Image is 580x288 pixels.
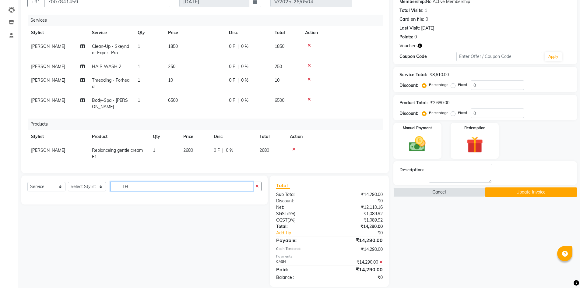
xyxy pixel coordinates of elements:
[237,77,239,84] span: |
[276,217,287,223] span: CGST
[92,77,129,89] span: Threading - Forhead
[92,98,128,109] span: Body-Spa - [PERSON_NAME]
[225,26,271,40] th: Disc
[149,130,180,144] th: Qty
[399,72,427,78] div: Service Total:
[241,97,248,104] span: 0 %
[210,130,256,144] th: Disc
[92,64,121,69] span: HAIR WASH 2
[138,64,140,69] span: 1
[399,167,424,173] div: Description:
[404,134,431,154] img: _cash.svg
[329,223,387,230] div: ₹14,290.00
[399,7,424,14] div: Total Visits:
[241,63,248,70] span: 0 %
[329,198,387,204] div: ₹0
[276,211,287,216] span: SGST
[461,134,488,155] img: _gift.svg
[288,211,294,216] span: 9%
[275,64,282,69] span: 250
[183,148,193,153] span: 2680
[458,110,467,116] label: Fixed
[329,274,387,281] div: ₹0
[399,82,418,89] div: Discount:
[138,98,140,103] span: 1
[329,246,387,253] div: ₹14,290.00
[429,82,448,87] label: Percentage
[31,148,65,153] span: [PERSON_NAME]
[237,63,239,70] span: |
[272,266,329,273] div: Paid:
[88,130,149,144] th: Product
[425,7,427,14] div: 1
[92,148,143,159] span: Reblanceing gentle cream F1
[28,15,387,26] div: Services
[229,97,235,104] span: 0 F
[31,44,65,49] span: [PERSON_NAME]
[88,26,134,40] th: Service
[272,246,329,253] div: Cash Tendered:
[31,98,65,103] span: [PERSON_NAME]
[226,147,233,154] span: 0 %
[458,82,467,87] label: Fixed
[339,230,387,236] div: ₹0
[134,26,164,40] th: Qty
[272,274,329,281] div: Balance :
[237,43,239,50] span: |
[329,204,387,211] div: ₹12,110.16
[31,64,65,69] span: [PERSON_NAME]
[286,130,383,144] th: Action
[289,218,294,222] span: 9%
[229,77,235,84] span: 0 F
[485,187,577,197] button: Update Invoice
[393,187,485,197] button: Cancel
[276,182,290,189] span: Total
[399,110,418,117] div: Discount:
[275,77,279,83] span: 10
[430,72,449,78] div: ₹8,610.00
[399,43,418,49] span: Vouchers
[272,217,329,223] div: ( )
[168,77,173,83] span: 10
[275,98,284,103] span: 6500
[329,259,387,265] div: ₹14,290.00
[272,223,329,230] div: Total:
[464,125,485,131] label: Redemption
[153,148,155,153] span: 1
[229,63,235,70] span: 0 F
[399,25,420,31] div: Last Visit:
[271,26,301,40] th: Total
[272,236,329,244] div: Payable:
[426,16,428,23] div: 0
[329,266,387,273] div: ₹14,290.00
[272,259,329,265] div: CASH
[164,26,225,40] th: Price
[241,43,248,50] span: 0 %
[214,147,220,154] span: 0 F
[272,191,329,198] div: Sub Total:
[272,230,339,236] a: Add Tip
[399,34,413,40] div: Points:
[138,77,140,83] span: 1
[329,236,387,244] div: ₹14,290.00
[272,198,329,204] div: Discount:
[272,211,329,217] div: ( )
[545,52,562,61] button: Apply
[329,217,387,223] div: ₹1,089.92
[28,119,387,130] div: Products
[256,130,286,144] th: Total
[456,52,542,61] input: Enter Offer / Coupon Code
[222,147,223,154] span: |
[259,148,269,153] span: 2680
[31,77,65,83] span: [PERSON_NAME]
[180,130,210,144] th: Price
[399,100,428,106] div: Product Total:
[301,26,383,40] th: Action
[241,77,248,84] span: 0 %
[430,100,449,106] div: ₹2,680.00
[276,254,382,259] div: Payments
[138,44,140,49] span: 1
[168,64,175,69] span: 250
[329,211,387,217] div: ₹1,089.92
[329,191,387,198] div: ₹14,290.00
